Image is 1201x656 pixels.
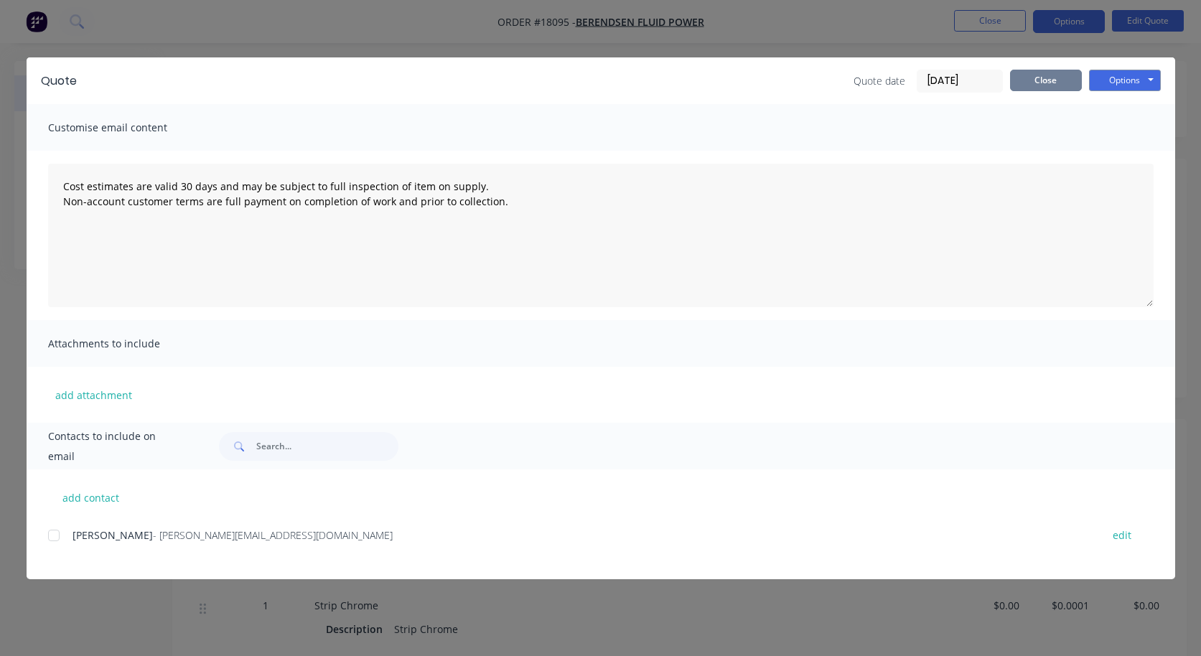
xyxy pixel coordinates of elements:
[48,384,139,406] button: add attachment
[1104,525,1140,545] button: edit
[1010,70,1082,91] button: Close
[854,73,905,88] span: Quote date
[48,334,206,354] span: Attachments to include
[48,487,134,508] button: add contact
[48,118,206,138] span: Customise email content
[153,528,393,542] span: - [PERSON_NAME][EMAIL_ADDRESS][DOMAIN_NAME]
[256,432,398,461] input: Search...
[48,426,184,467] span: Contacts to include on email
[41,72,77,90] div: Quote
[73,528,153,542] span: [PERSON_NAME]
[48,164,1154,307] textarea: Cost estimates are valid 30 days and may be subject to full inspection of item on supply. Non-acc...
[1089,70,1161,91] button: Options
